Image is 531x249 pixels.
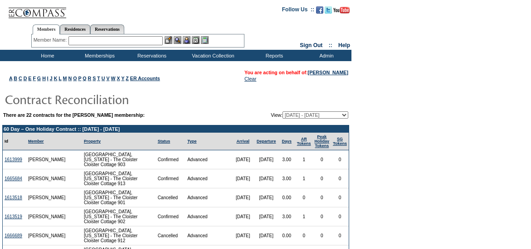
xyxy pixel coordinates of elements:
a: Follow us on Twitter [325,9,332,14]
a: F [33,76,36,81]
a: H [42,76,46,81]
a: Become our fan on Facebook [316,9,323,14]
img: Subscribe to our YouTube Channel [333,7,350,14]
a: M [63,76,67,81]
td: [DATE] [231,226,254,245]
td: View: [226,111,348,119]
td: Reservations [125,50,177,61]
a: P [78,76,81,81]
td: 0 [313,188,331,207]
td: [GEOGRAPHIC_DATA], [US_STATE] - The Cloister Cloister Cottage 912 [82,226,156,245]
td: 0 [331,207,349,226]
img: b_edit.gif [165,36,172,44]
a: Peak HolidayTokens [315,134,330,148]
a: Members [33,24,60,34]
span: You are acting on behalf of: [244,70,348,75]
a: W [111,76,116,81]
td: 0 [331,169,349,188]
td: [DATE] [254,169,278,188]
td: 0 [313,207,331,226]
td: [DATE] [231,169,254,188]
td: [DATE] [231,150,254,169]
a: [PERSON_NAME] [308,70,348,75]
td: [DATE] [231,207,254,226]
a: J [50,76,53,81]
td: Admin [299,50,351,61]
td: Vacation Collection [177,50,247,61]
a: Departure [257,139,276,144]
td: 0 [313,150,331,169]
span: :: [329,42,332,48]
td: 1 [295,150,313,169]
a: I [47,76,49,81]
a: K [54,76,58,81]
b: There are 22 contracts for the [PERSON_NAME] membership: [3,112,145,118]
a: Member [28,139,44,144]
a: X [117,76,120,81]
td: Confirmed [156,150,186,169]
img: View [174,36,181,44]
td: Confirmed [156,207,186,226]
td: [DATE] [254,226,278,245]
a: G [37,76,41,81]
td: 0 [331,150,349,169]
td: [GEOGRAPHIC_DATA], [US_STATE] - The Cloister Cloister Cottage 902 [82,207,156,226]
td: 0 [295,188,313,207]
a: Sign Out [300,42,322,48]
td: Id [3,133,26,150]
td: 1 [295,207,313,226]
a: Z [126,76,129,81]
td: Advanced [185,207,231,226]
a: S [93,76,96,81]
td: [PERSON_NAME] [26,150,68,169]
a: O [73,76,77,81]
td: 0 [331,188,349,207]
a: ARTokens [297,137,311,146]
a: Type [187,139,196,144]
a: 1666689 [5,233,22,238]
a: C [19,76,22,81]
img: Become our fan on Facebook [316,6,323,14]
td: Confirmed [156,169,186,188]
a: 1613519 [5,214,22,219]
td: 1 [295,169,313,188]
a: Subscribe to our YouTube Channel [333,9,350,14]
a: V [106,76,109,81]
td: 0.00 [278,188,295,207]
td: [GEOGRAPHIC_DATA], [US_STATE] - The Cloister Cloister Cottage 913 [82,169,156,188]
a: R [88,76,92,81]
a: E [28,76,31,81]
td: [PERSON_NAME] [26,188,68,207]
a: 1613518 [5,195,22,200]
img: pgTtlContractReconciliation.gif [5,90,186,108]
a: Q [83,76,86,81]
td: Advanced [185,188,231,207]
td: Follow Us :: [282,5,314,16]
img: b_calculator.gif [201,36,209,44]
td: Memberships [73,50,125,61]
a: U [102,76,105,81]
td: [DATE] [231,188,254,207]
td: Cancelled [156,226,186,245]
td: Advanced [185,169,231,188]
td: 0.00 [278,226,295,245]
td: Reports [247,50,299,61]
a: Arrival [236,139,249,144]
img: Reservations [192,36,200,44]
a: Residences [60,24,90,34]
td: [PERSON_NAME] [26,207,68,226]
a: Days [282,139,292,144]
td: 3.00 [278,150,295,169]
a: N [68,76,72,81]
td: [PERSON_NAME] [26,169,68,188]
td: 3.00 [278,169,295,188]
td: 60 Day – One Holiday Contract :: [DATE] - [DATE] [3,125,349,133]
a: Property [84,139,101,144]
td: 3.00 [278,207,295,226]
td: [DATE] [254,150,278,169]
td: 0 [313,169,331,188]
a: Help [338,42,350,48]
td: Cancelled [156,188,186,207]
td: Advanced [185,150,231,169]
td: 0 [295,226,313,245]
